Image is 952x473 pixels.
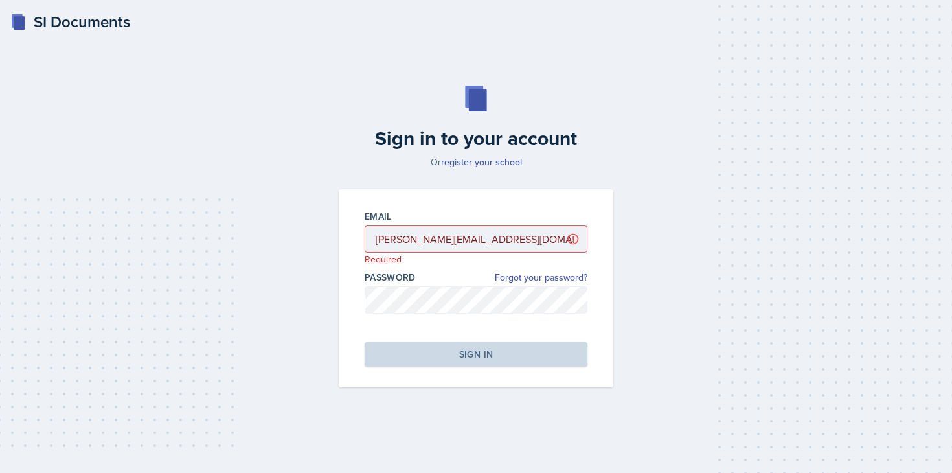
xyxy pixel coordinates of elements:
[441,156,522,168] a: register your school
[495,271,587,284] a: Forgot your password?
[331,156,621,168] p: Or
[365,271,416,284] label: Password
[365,210,392,223] label: Email
[459,348,493,361] div: Sign in
[365,253,587,266] p: Required
[10,10,130,34] a: SI Documents
[331,127,621,150] h2: Sign in to your account
[365,342,587,367] button: Sign in
[365,225,587,253] input: Email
